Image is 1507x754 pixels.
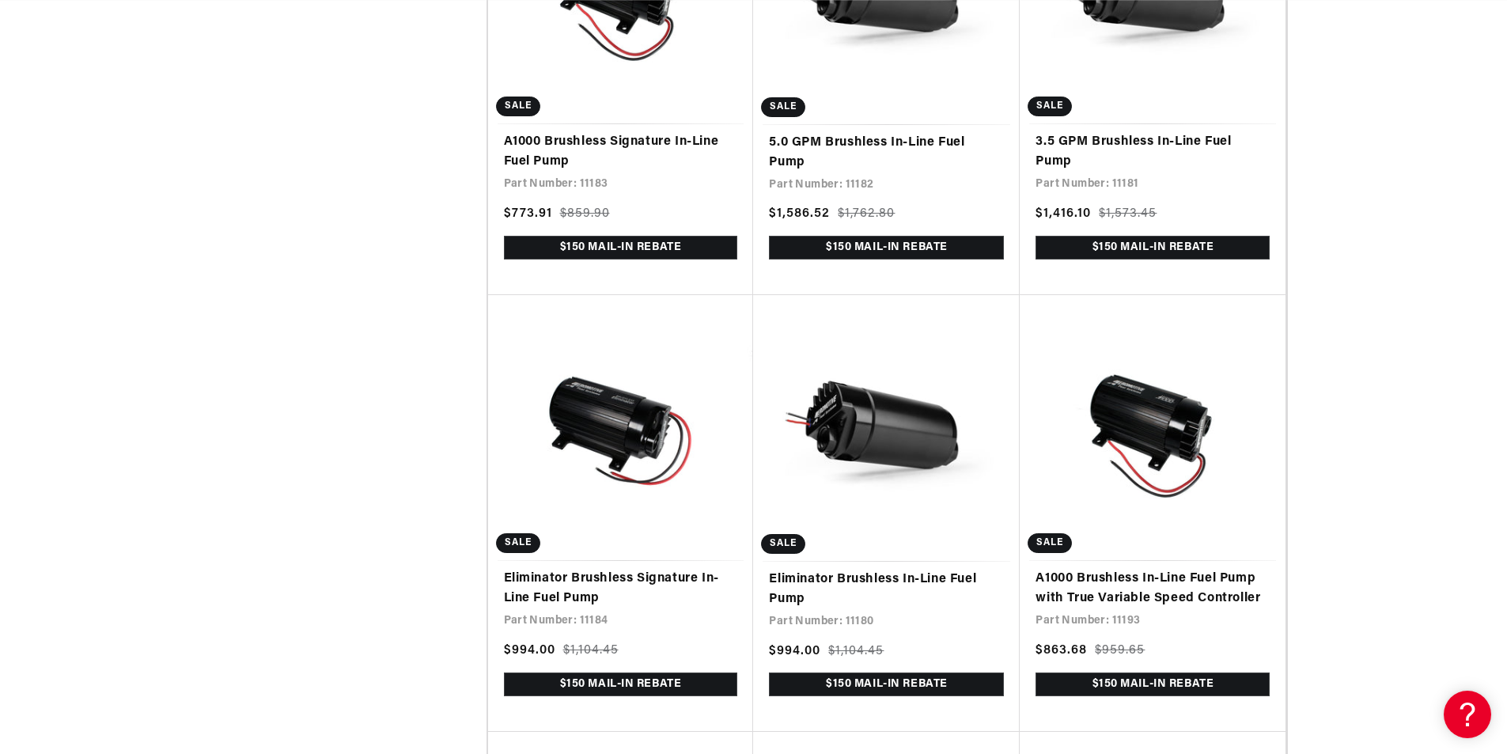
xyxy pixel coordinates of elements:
[769,133,1004,173] a: 5.0 GPM Brushless In-Line Fuel Pump
[504,132,738,172] a: A1000 Brushless Signature In-Line Fuel Pump
[1036,569,1270,609] a: A1000 Brushless In-Line Fuel Pump with True Variable Speed Controller
[1036,132,1270,172] a: 3.5 GPM Brushless In-Line Fuel Pump
[504,569,738,609] a: Eliminator Brushless Signature In-Line Fuel Pump
[769,570,1004,610] a: Eliminator Brushless In-Line Fuel Pump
